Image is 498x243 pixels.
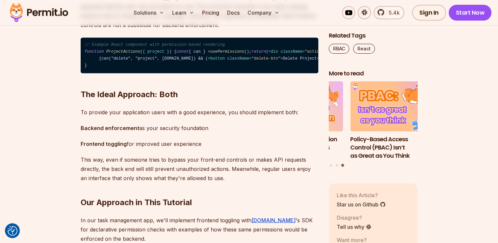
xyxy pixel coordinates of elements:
button: Go to slide 3 [341,164,344,167]
span: // Example React component with permission-based rendering [85,42,225,47]
a: Start Now [449,5,492,20]
a: Tell us why [337,223,372,231]
button: Consent Preferences [8,226,17,236]
span: const [176,49,189,54]
img: Permit logo [7,1,71,24]
span: 5.4k [385,9,400,16]
span: < = > [208,56,283,61]
span: < = > [269,49,329,54]
p: This way, even if someone tries to bypass your front-end controls or makes API requests directly,... [81,155,318,182]
span: { project } [143,49,169,54]
li: 2 of 3 [254,82,343,160]
h2: The Ideal Approach: Both [81,63,318,99]
button: Company [245,6,282,19]
h2: Related Tags [329,32,418,40]
p: Disagree? [337,214,372,222]
img: Implementing Authentication and Authorization in Next.js [254,82,343,132]
h2: Our Approach in This Tutorial [81,171,318,207]
strong: Backend enforcement [81,124,139,131]
p: In our task management app, we'll implement frontend toggling with 's SDK for declarative permiss... [81,215,318,243]
a: Policy-Based Access Control (PBAC) Isn’t as Great as You ThinkPolicy-Based Access Control (PBAC) ... [350,82,439,160]
img: Revisit consent button [8,226,17,236]
span: className [227,56,249,61]
button: Go to slide 1 [330,164,332,167]
h3: Implementing Authentication and Authorization in Next.js [254,135,343,152]
span: div [271,49,278,54]
a: React [353,44,375,54]
p: To provide your application users with a good experience, you should implement both: [81,107,318,117]
span: ProjectActions [106,49,140,54]
span: </ > [317,56,339,61]
button: Go to slide 2 [336,164,338,167]
button: Learn [170,6,197,19]
strong: Frontend toggling [81,140,127,147]
a: RBAC [329,44,349,54]
a: [DOMAIN_NAME] [251,217,296,223]
p: Like this Article? [337,191,386,199]
span: "actions" [305,49,327,54]
a: Star us on Github [337,201,386,208]
span: usePermissions [210,49,244,54]
a: Pricing [199,6,222,19]
button: Solutions [131,6,167,19]
span: return [251,49,266,54]
span: "delete-btn" [251,56,280,61]
code: ( ) { { can } = (); ( ); } [81,38,318,73]
a: Docs [224,6,242,19]
span: button [210,56,225,61]
h3: Policy-Based Access Control (PBAC) Isn’t as Great as You Think [350,135,439,160]
span: className [280,49,302,54]
h2: More to read [329,69,418,78]
a: 5.4k [374,6,404,19]
img: Policy-Based Access Control (PBAC) Isn’t as Great as You Think [350,82,439,132]
div: Posts [329,82,418,168]
li: 3 of 3 [350,82,439,160]
p: as your security foundation [81,123,318,132]
p: for improved user experience [81,139,318,148]
a: Sign In [412,5,446,20]
span: function [85,49,104,54]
